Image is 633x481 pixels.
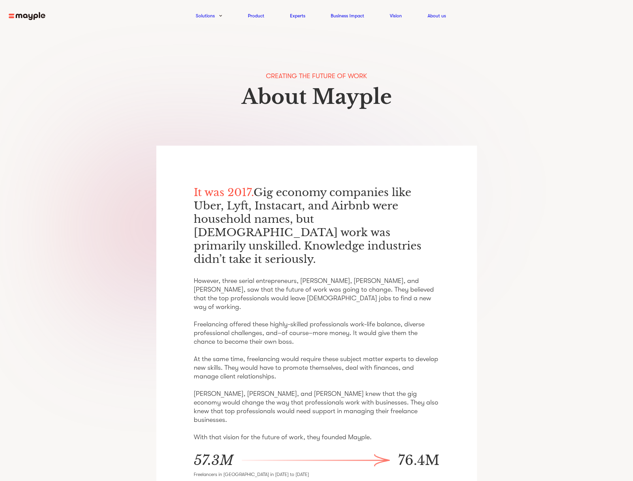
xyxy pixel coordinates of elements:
[290,12,305,20] a: Experts
[331,12,364,20] a: Business Impact
[194,186,254,199] span: It was 2017.
[219,15,222,17] img: arrow-down
[428,12,446,20] a: About us
[248,12,264,20] a: Product
[398,452,440,468] div: 76.4M
[194,277,440,442] p: However, three serial entrepreneurs, [PERSON_NAME], [PERSON_NAME], and [PERSON_NAME], saw that th...
[9,12,45,20] img: mayple-logo
[194,452,233,468] div: 57.3M
[194,186,440,266] p: Gig economy companies like Uber, Lyft, Instacart, and Airbnb were household names, but [DEMOGRAPH...
[196,12,215,20] a: Solutions
[390,12,402,20] a: Vision
[194,471,440,478] div: Freelancers in [GEOGRAPHIC_DATA] in [DATE] to [DATE]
